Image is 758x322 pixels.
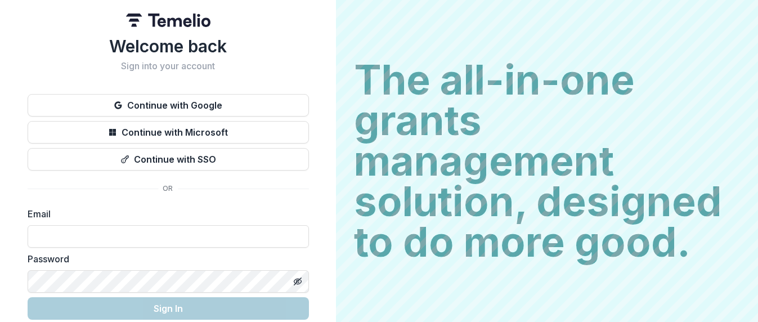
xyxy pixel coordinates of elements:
[28,148,309,171] button: Continue with SSO
[28,121,309,144] button: Continue with Microsoft
[28,61,309,71] h2: Sign into your account
[28,207,302,221] label: Email
[28,297,309,320] button: Sign In
[28,252,302,266] label: Password
[126,14,210,27] img: Temelio
[289,272,307,290] button: Toggle password visibility
[28,94,309,117] button: Continue with Google
[28,36,309,56] h1: Welcome back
